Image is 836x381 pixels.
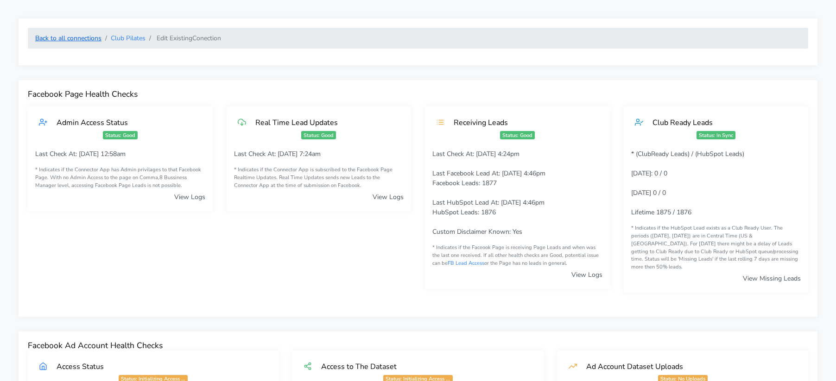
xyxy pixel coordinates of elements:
[444,118,599,127] div: Receiving Leads
[432,208,496,217] span: HubSpot Leads: 1876
[146,33,221,43] li: Edit Existing Conection
[174,193,205,201] a: View Logs
[28,341,808,350] h4: Facebook Ad Account Health Checks
[432,227,522,236] span: Custom Disclaimer Known: Yes
[643,118,798,127] div: Club Ready Leads
[743,274,801,283] a: View Missing Leads
[28,28,808,49] nav: breadcrumb
[301,131,336,139] span: Status: Good
[500,131,535,139] span: Status: Good
[47,118,202,127] div: Admin Access Status
[432,198,545,207] span: Last HubSpot Lead At: [DATE] 4:46pm
[631,169,667,178] span: [DATE]: 0 / 0
[432,169,545,178] span: Last Facebook Lead At: [DATE] 4:46pm
[631,150,744,158] span: * (ClubReady Leads) / (HubSpot Leads)
[631,225,798,270] span: * Indicates if the HubSpot Lead exists as a Club Ready User. The periods ([DATE], [DATE]) are in ...
[432,244,599,267] span: * Indicates if the Faceook Page is receiving Page Leads and when was the last one received. If al...
[631,208,691,217] span: Lifetime 1875 / 1876
[577,362,797,371] div: Ad Account Dataset Uploads
[432,179,497,187] span: Facebook Leads: 1877
[448,260,484,267] a: FB Lead Access
[432,150,519,158] span: Last Check At: [DATE] 4:24pm
[234,149,404,159] p: Last Check At: [DATE] 7:24am
[234,166,404,189] small: * Indicates if the Connector App is subscribed to the Facebook Page Realtime Updates. Real Time U...
[103,131,138,139] span: Status: Good
[35,149,205,159] p: Last Check At: [DATE] 12:58am
[571,270,602,279] a: View Logs
[47,362,267,371] div: Access Status
[35,166,205,189] small: * Indicates if the Connector App has Admin privilages to that Facebook Page. With no Admin Access...
[631,188,666,197] span: [DATE] 0 / 0
[111,34,146,43] a: Club Pilates
[373,193,404,201] a: View Logs
[35,34,101,43] a: Back to all connections
[28,89,808,99] h4: Facebook Page Health Checks
[312,362,532,371] div: Access to The Dataset
[246,118,400,127] div: Real Time Lead Updates
[697,131,735,139] span: Status: In Sync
